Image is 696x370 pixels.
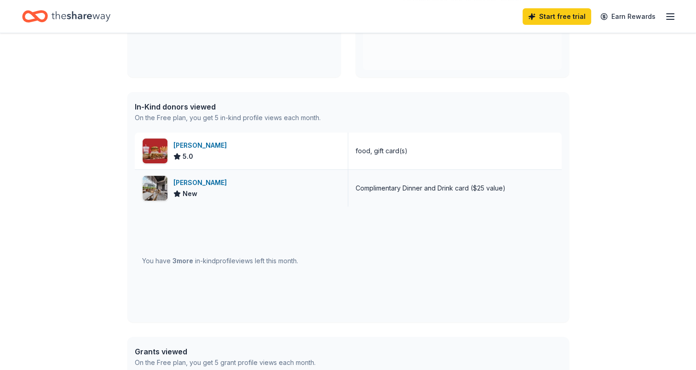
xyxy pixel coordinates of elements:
[173,177,230,188] div: [PERSON_NAME]
[135,346,316,357] div: Grants viewed
[356,145,408,156] div: food, gift card(s)
[595,8,661,25] a: Earn Rewards
[135,101,321,112] div: In-Kind donors viewed
[173,257,193,265] span: 3 more
[356,183,506,194] div: Complimentary Dinner and Drink card ($25 value)
[135,357,316,368] div: On the Free plan, you get 5 grant profile views each month.
[143,139,167,163] img: Image for Portillo's
[143,176,167,201] img: Image for Landry's
[135,112,321,123] div: On the Free plan, you get 5 in-kind profile views each month.
[173,140,230,151] div: [PERSON_NAME]
[523,8,591,25] a: Start free trial
[183,188,197,199] span: New
[142,255,298,266] div: You have in-kind profile views left this month.
[183,151,193,162] span: 5.0
[22,6,110,27] a: Home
